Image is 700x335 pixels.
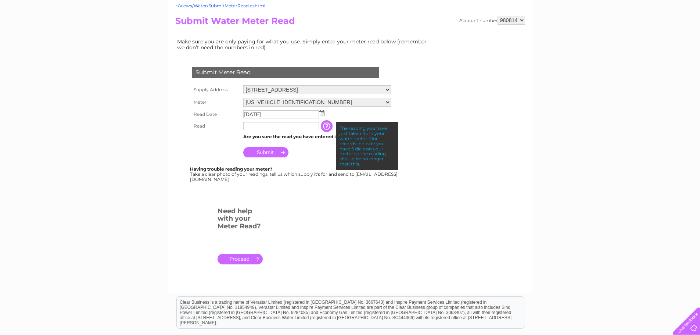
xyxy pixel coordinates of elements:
[25,19,62,42] img: logo.png
[676,31,693,37] a: Log out
[177,4,524,36] div: Clear Business is a trading name of Verastar Limited (registered in [GEOGRAPHIC_DATA] No. 3667643...
[218,206,263,234] h3: Need help with your Meter Read?
[589,31,605,37] a: Energy
[190,120,241,132] th: Read
[190,167,399,182] div: Take a clear photo of your readings, tell us which supply it's for and send to [EMAIL_ADDRESS][DO...
[190,96,241,108] th: Meter
[175,37,432,52] td: Make sure you are only paying for what you use. Simply enter your meter read below (remember we d...
[636,31,647,37] a: Blog
[561,4,612,13] a: 0333 014 3131
[651,31,669,37] a: Contact
[190,166,272,172] b: Having trouble reading your meter?
[218,254,263,264] a: .
[610,31,632,37] a: Telecoms
[241,132,393,142] td: Are you sure the read you have entered is correct?
[190,83,241,96] th: Supply Address
[175,16,525,30] h2: Submit Water Meter Read
[321,120,334,132] input: Information
[571,31,585,37] a: Water
[336,122,398,170] div: The reading you have just taken from your water meter. Our records indicate you have 5 dials on y...
[243,147,288,157] input: Submit
[190,108,241,120] th: Read Date
[459,16,525,25] div: Account number
[319,110,324,116] img: ...
[192,67,379,78] div: Submit Meter Read
[175,3,265,8] a: ~/Views/Water/SubmitMeterRead.cshtml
